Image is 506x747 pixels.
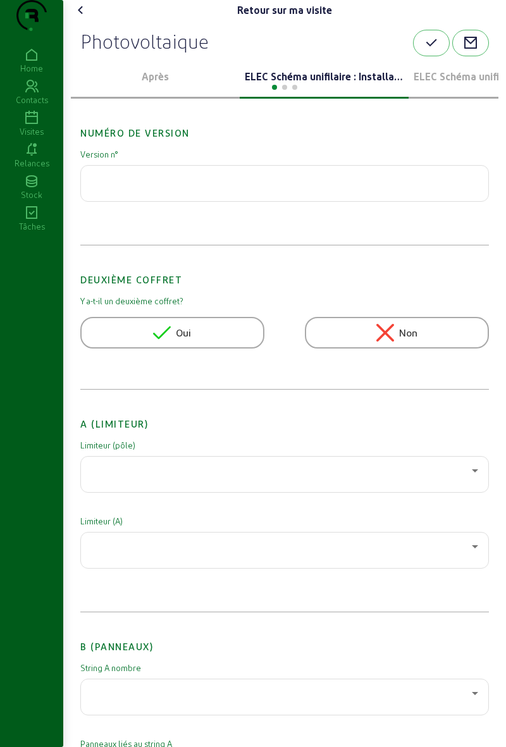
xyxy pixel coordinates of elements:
p: ELEC Schéma unifilaire : Installation 1 [245,69,404,84]
div: Retour sur ma visite [237,3,332,18]
span: Non [399,325,417,340]
h2: B (Panneaux) [80,620,489,654]
mat-label: Limiteur (pôle) [80,440,489,451]
p: Après [76,69,235,84]
span: Oui [176,325,191,340]
mat-label: Limiteur (A) [80,515,489,527]
mat-label: String A nombre [80,662,489,674]
h2: A (Limiteur) [80,397,489,431]
h2: Photovoltaique [80,30,209,52]
swiper-slide: 1 / 4 [71,56,240,99]
mat-label: Y a-t-il un deuxième coffret? [80,295,489,307]
swiper-slide: 2 / 4 [240,56,409,99]
mat-label: Version n° [80,149,489,160]
h2: Deuxième coffret [80,253,489,287]
h2: Numéro de version [80,106,489,140]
